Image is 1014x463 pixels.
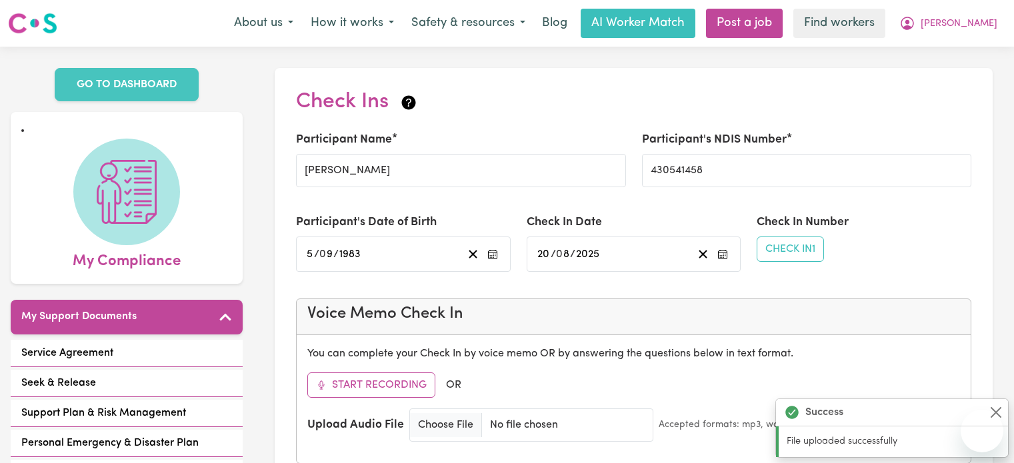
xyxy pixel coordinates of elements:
strong: Success [805,404,843,420]
a: Post a job [706,9,783,38]
span: / [333,248,339,260]
a: GO TO DASHBOARD [55,68,199,101]
button: My Account [891,9,1006,37]
label: Participant's NDIS Number [642,131,787,148]
label: Check In Number [757,214,849,231]
span: 0 [556,249,563,260]
label: Check In Date [527,214,602,231]
input: -- [321,245,334,263]
label: Participant Name [296,131,392,148]
span: / [314,248,319,260]
input: ---- [575,245,601,263]
span: Service Agreement [21,345,113,361]
h2: Check Ins [296,89,418,115]
span: OR [446,377,461,393]
label: Participant's Date of Birth [296,214,437,231]
button: How it works [302,9,403,37]
button: About us [225,9,302,37]
a: My Compliance [21,139,232,273]
button: Safety & resources [403,9,534,37]
a: Seek & Release [11,370,243,397]
a: Find workers [793,9,885,38]
iframe: Button to launch messaging window [961,410,1003,452]
span: Support Plan & Risk Management [21,405,186,421]
span: My Compliance [73,245,181,273]
small: Accepted formats: mp3, wav, m4a [659,418,808,432]
label: Upload Audio File [307,416,404,434]
input: -- [306,245,314,263]
p: You can complete your Check In by voice memo OR by answering the questions below in text format. [307,346,960,362]
a: Service Agreement [11,340,243,367]
button: Start Recording [307,372,435,398]
button: Close [988,404,1004,420]
span: / [551,248,556,260]
a: Personal Emergency & Disaster Plan [11,430,243,457]
input: -- [557,245,570,263]
a: Support Plan & Risk Management [11,400,243,427]
h4: Voice Memo Check In [307,304,960,324]
span: Seek & Release [21,375,96,391]
span: Personal Emergency & Disaster Plan [21,435,199,451]
button: My Support Documents [11,300,243,334]
h5: My Support Documents [21,310,137,323]
span: / [570,248,575,260]
span: [PERSON_NAME] [921,17,997,31]
a: Careseekers logo [8,8,57,39]
button: Check In1 [757,236,824,262]
input: -- [537,245,551,263]
a: AI Worker Match [581,9,695,38]
input: ---- [339,245,361,263]
a: Blog [534,9,575,38]
img: Careseekers logo [8,11,57,35]
span: 0 [319,249,326,260]
p: File uploaded successfully [787,434,1000,449]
